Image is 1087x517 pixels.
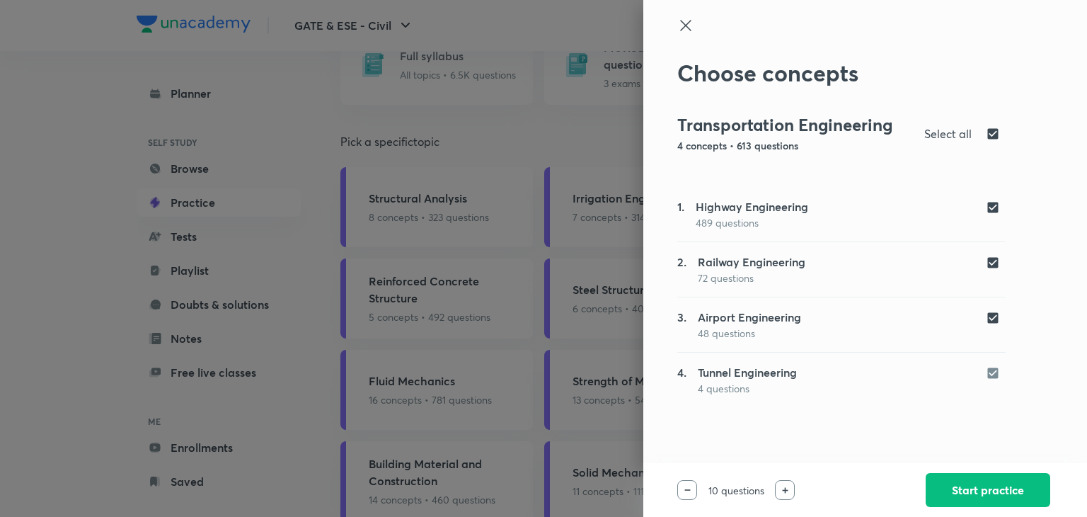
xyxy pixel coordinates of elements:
h5: 2. [677,254,686,285]
p: 4 questions [698,381,797,396]
h5: Highway Engineering [696,198,808,215]
button: Start practice [926,473,1050,507]
h5: Tunnel Engineering [698,364,797,381]
h2: Choose concepts [677,59,1006,86]
h5: 4. [677,364,686,396]
h5: Select all [924,125,972,142]
h3: Transportation Engineering [677,115,914,135]
img: decrease [684,489,691,491]
h5: 3. [677,309,686,341]
img: increase [782,487,788,494]
h5: Railway Engineering [698,254,805,271]
p: 72 questions [698,271,805,285]
h5: Airport Engineering [698,309,801,326]
p: 489 questions [696,215,808,230]
p: 10 questions [697,483,775,498]
p: 48 questions [698,326,801,341]
p: 4 concepts • 613 questions [677,138,914,153]
h5: 1. [677,198,684,230]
